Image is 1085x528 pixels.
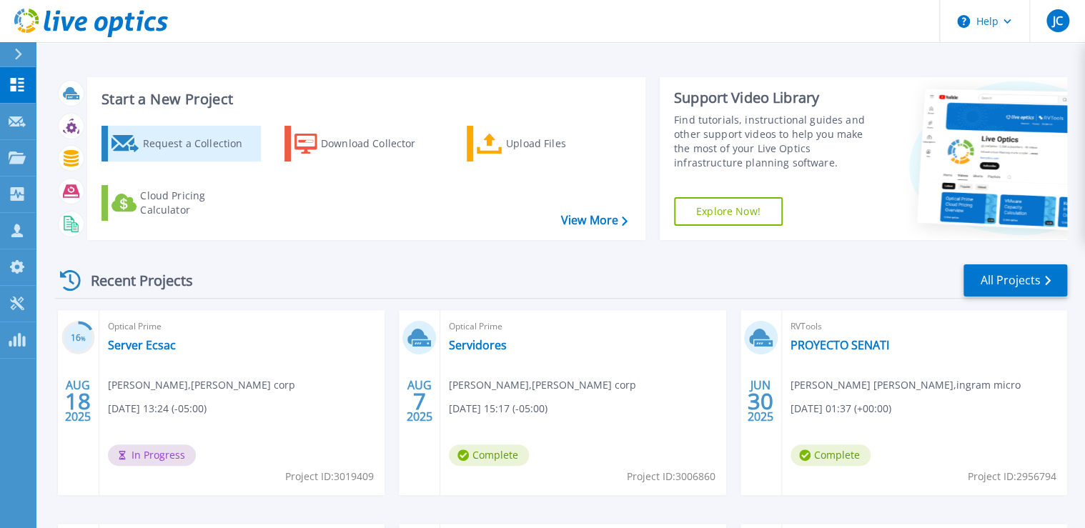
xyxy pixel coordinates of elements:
span: Optical Prime [449,319,717,334]
div: Request a Collection [142,129,257,158]
span: [PERSON_NAME] , [PERSON_NAME] corp [449,377,636,393]
div: Recent Projects [55,263,212,298]
a: View More [561,214,628,227]
a: Download Collector [284,126,444,161]
a: Request a Collection [101,126,261,161]
a: Upload Files [467,126,626,161]
span: In Progress [108,444,196,466]
a: Servidores [449,338,507,352]
div: JUN 2025 [747,375,774,427]
div: Cloud Pricing Calculator [140,189,254,217]
span: RVTools [791,319,1059,334]
span: Project ID: 3019409 [285,469,374,484]
span: 18 [65,395,91,407]
div: AUG 2025 [64,375,91,427]
span: Project ID: 2956794 [968,469,1056,484]
a: Server Ecsac [108,338,176,352]
div: Download Collector [321,129,435,158]
span: [DATE] 15:17 (-05:00) [449,401,548,417]
span: [PERSON_NAME] [PERSON_NAME] , ingram micro [791,377,1021,393]
a: Cloud Pricing Calculator [101,185,261,221]
span: Complete [791,444,871,466]
a: All Projects [963,264,1067,297]
span: JC [1052,15,1062,26]
div: Support Video Library [674,89,878,107]
div: AUG 2025 [406,375,433,427]
div: Find tutorials, instructional guides and other support videos to help you make the most of your L... [674,113,878,170]
h3: 16 [61,330,95,347]
a: PROYECTO SENATI [791,338,889,352]
span: 7 [413,395,426,407]
span: Project ID: 3006860 [627,469,715,484]
h3: Start a New Project [101,91,627,107]
a: Explore Now! [674,197,783,226]
span: Complete [449,444,529,466]
span: 30 [748,395,773,407]
span: % [81,334,86,342]
span: [PERSON_NAME] , [PERSON_NAME] corp [108,377,295,393]
div: Upload Files [506,129,620,158]
span: [DATE] 13:24 (-05:00) [108,401,207,417]
span: Optical Prime [108,319,376,334]
span: [DATE] 01:37 (+00:00) [791,401,891,417]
